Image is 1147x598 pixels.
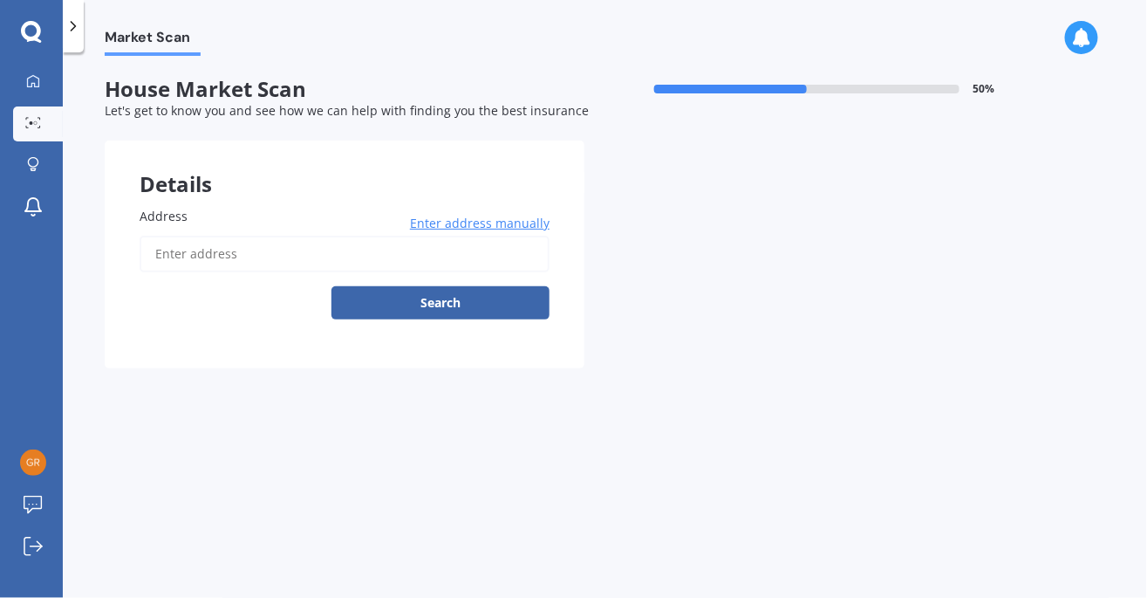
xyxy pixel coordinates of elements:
[105,77,584,102] span: House Market Scan
[331,286,550,320] button: Search
[410,215,550,232] span: Enter address manually
[20,450,46,476] img: c28d53f88c20aec2a9ae5b05b06d9ba9
[105,141,584,193] div: Details
[140,236,550,272] input: Enter address
[973,83,995,95] span: 50 %
[105,29,201,52] span: Market Scan
[105,102,589,119] span: Let's get to know you and see how we can help with finding you the best insurance
[140,208,188,224] span: Address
